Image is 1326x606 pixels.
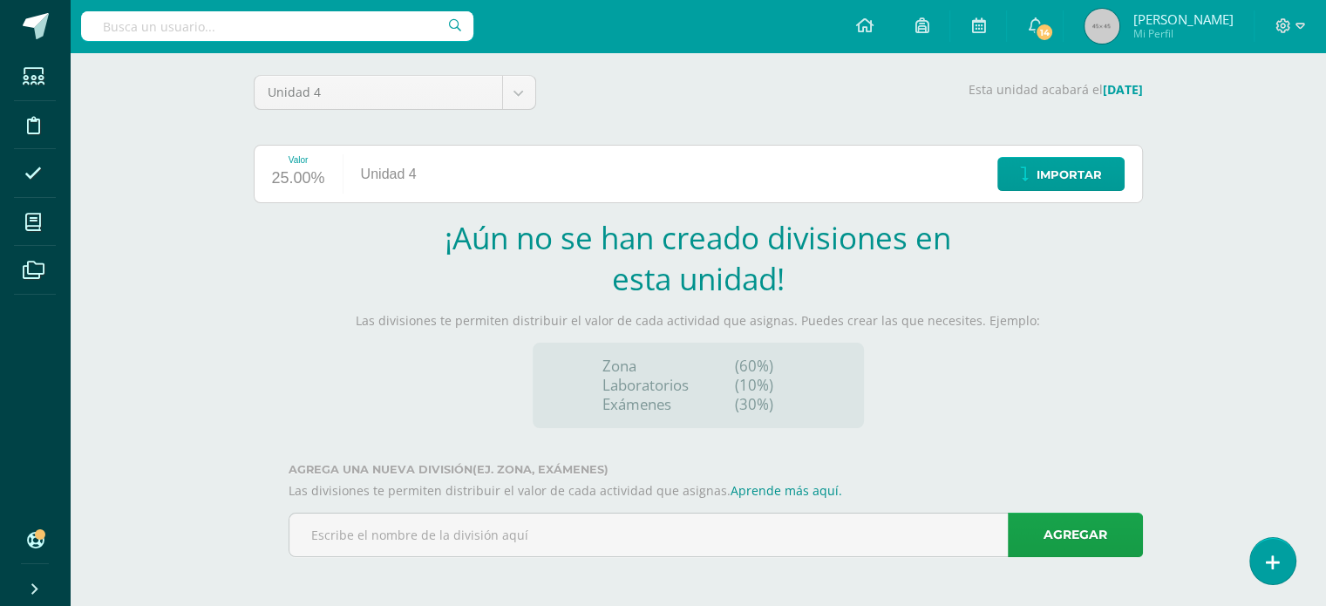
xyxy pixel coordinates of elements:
span: Unidad 4 [268,76,489,109]
p: Las divisiones te permiten distribuir el valor de cada actividad que asignas. Puedes crear las qu... [254,313,1143,329]
h2: ¡Aún no se han creado divisiones en esta unidad! [441,217,955,299]
p: Zona [602,357,689,376]
a: Agregar [1008,513,1143,557]
label: Agrega una nueva división [289,463,1143,476]
span: Importar [1037,159,1102,191]
a: Unidad 4 [255,76,535,109]
span: 14 [1035,23,1054,42]
span: Mi Perfil [1132,26,1233,41]
p: (30%) [735,395,794,414]
p: Laboratorios [602,376,689,395]
p: Esta unidad acabará el [557,82,1143,98]
input: Escribe el nombre de la división aquí [289,514,1142,556]
strong: [DATE] [1103,81,1143,98]
p: (10%) [735,376,794,395]
div: 25.00% [272,165,325,193]
div: Unidad 4 [343,146,434,202]
img: 45x45 [1085,9,1119,44]
div: Valor [272,155,325,165]
p: (60%) [735,357,794,376]
a: Importar [997,157,1125,191]
strong: (ej. Zona, Exámenes) [473,463,609,476]
span: [PERSON_NAME] [1132,10,1233,28]
a: Aprende más aquí. [731,482,842,499]
input: Busca un usuario... [81,11,473,41]
p: Exámenes [602,395,689,414]
p: Las divisiones te permiten distribuir el valor de cada actividad que asignas. [289,483,1143,499]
